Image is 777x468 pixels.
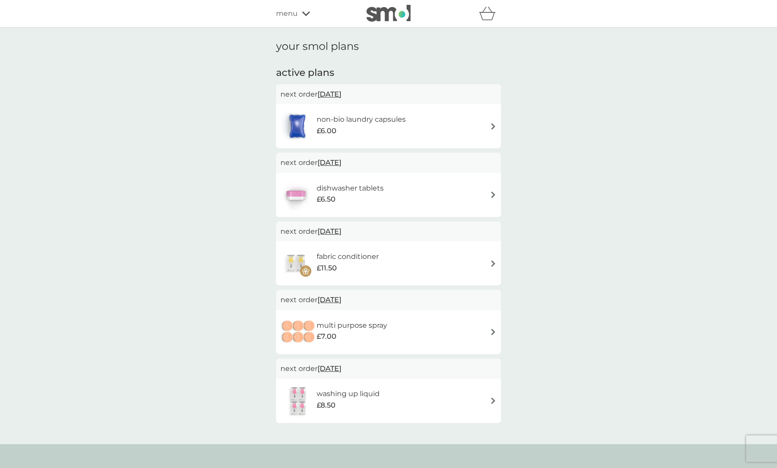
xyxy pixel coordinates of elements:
[280,363,497,374] p: next order
[317,388,380,400] h6: washing up liquid
[280,111,314,142] img: non-bio laundry capsules
[479,5,501,22] div: basket
[317,194,336,205] span: £6.50
[280,180,311,210] img: dishwasher tablets
[317,320,387,331] h6: multi purpose spray
[280,248,311,279] img: fabric conditioner
[280,89,497,100] p: next order
[276,40,501,53] h1: your smol plans
[317,331,336,342] span: £7.00
[318,223,341,240] span: [DATE]
[317,183,384,194] h6: dishwasher tablets
[280,317,317,348] img: multi purpose spray
[280,226,497,237] p: next order
[317,125,336,137] span: £6.00
[318,86,341,103] span: [DATE]
[490,329,497,335] img: arrow right
[490,191,497,198] img: arrow right
[276,66,501,80] h2: active plans
[366,5,411,22] img: smol
[280,386,317,416] img: washing up liquid
[318,291,341,308] span: [DATE]
[490,260,497,267] img: arrow right
[490,123,497,130] img: arrow right
[317,114,406,125] h6: non-bio laundry capsules
[317,251,379,262] h6: fabric conditioner
[317,262,337,274] span: £11.50
[280,157,497,168] p: next order
[280,294,497,306] p: next order
[317,400,336,411] span: £8.50
[318,154,341,171] span: [DATE]
[490,397,497,404] img: arrow right
[276,8,298,19] span: menu
[318,360,341,377] span: [DATE]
